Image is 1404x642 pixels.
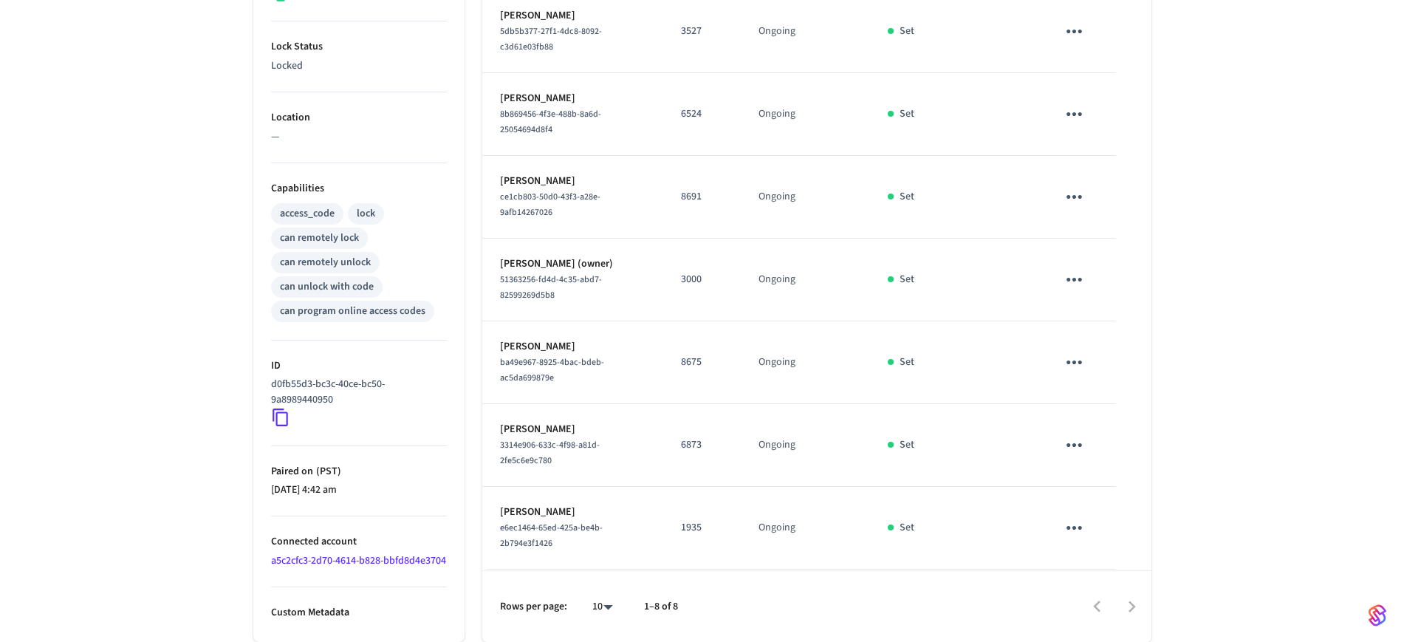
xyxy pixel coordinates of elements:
p: [PERSON_NAME] [500,91,646,106]
p: Set [900,24,914,39]
p: Lock Status [271,39,447,55]
td: Ongoing [741,156,870,239]
div: can program online access codes [280,304,425,319]
p: 3000 [681,272,723,287]
p: [PERSON_NAME] [500,422,646,437]
p: Rows per page: [500,599,567,615]
td: Ongoing [741,404,870,487]
p: [PERSON_NAME] (owner) [500,256,646,272]
p: Connected account [271,534,447,550]
p: 1–8 of 8 [644,599,678,615]
td: Ongoing [741,321,870,404]
p: [DATE] 4:42 am [271,482,447,498]
p: Capabilities [271,181,447,197]
p: Set [900,106,914,122]
p: [PERSON_NAME] [500,339,646,355]
p: 6873 [681,437,723,453]
p: [PERSON_NAME] [500,174,646,189]
div: can unlock with code [280,279,374,295]
p: Set [900,189,914,205]
p: 1935 [681,520,723,536]
p: 3527 [681,24,723,39]
td: Ongoing [741,239,870,321]
p: 8691 [681,189,723,205]
a: a5c2cfc3-2d70-4614-b828-bbfd8d4e3704 [271,553,446,568]
p: Set [900,272,914,287]
span: 3314e906-633c-4f98-a81d-2fe5c6e9c780 [500,439,600,467]
div: 10 [585,596,620,618]
span: 5db5b377-27f1-4dc8-8092-c3d61e03fb88 [500,25,602,53]
span: ( PST ) [313,464,341,479]
p: [PERSON_NAME] [500,8,646,24]
td: Ongoing [741,487,870,570]
img: SeamLogoGradient.69752ec5.svg [1369,604,1386,627]
p: Set [900,520,914,536]
p: Paired on [271,464,447,479]
div: lock [357,206,375,222]
div: access_code [280,206,335,222]
span: ce1cb803-50d0-43f3-a28e-9afb14267026 [500,191,600,219]
div: can remotely lock [280,230,359,246]
p: Set [900,437,914,453]
p: Custom Metadata [271,605,447,621]
p: — [271,129,447,145]
td: Ongoing [741,73,870,156]
p: [PERSON_NAME] [500,505,646,520]
span: e6ec1464-65ed-425a-be4b-2b794e3f1426 [500,522,603,550]
p: 8675 [681,355,723,370]
span: ba49e967-8925-4bac-bdeb-ac5da699879e [500,356,604,384]
p: Locked [271,58,447,74]
span: 51363256-fd4d-4c35-abd7-82599269d5b8 [500,273,602,301]
p: d0fb55d3-bc3c-40ce-bc50-9a8989440950 [271,377,441,408]
p: 6524 [681,106,723,122]
div: can remotely unlock [280,255,371,270]
p: Set [900,355,914,370]
p: ID [271,358,447,374]
p: Location [271,110,447,126]
span: 8b869456-4f3e-488b-8a6d-25054694d8f4 [500,108,601,136]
